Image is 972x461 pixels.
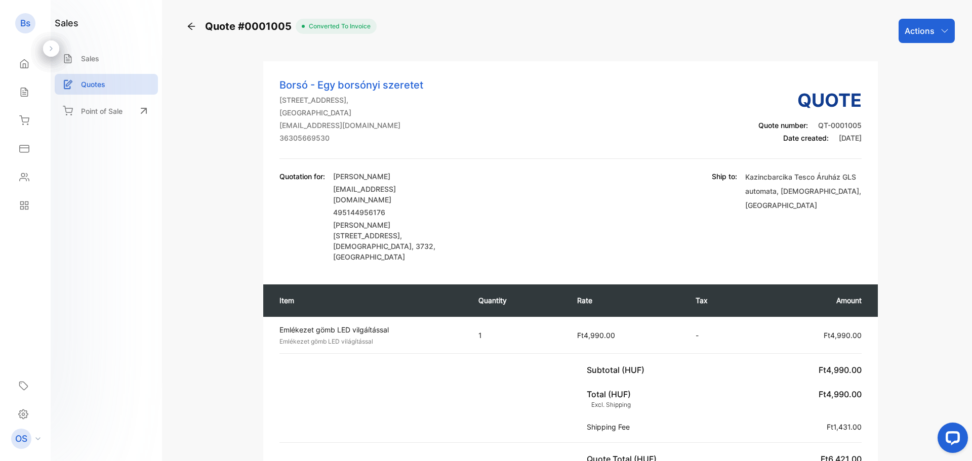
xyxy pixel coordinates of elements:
[818,121,862,130] span: QT-0001005
[577,295,675,306] p: Rate
[696,330,741,341] p: -
[81,106,123,116] p: Point of Sale
[333,171,450,182] p: [PERSON_NAME]
[824,331,862,340] span: Ft4,990.00
[478,330,557,341] p: 1
[333,184,450,205] p: [EMAIL_ADDRESS][DOMAIN_NAME]
[20,17,30,30] p: Bs
[333,221,400,240] span: [PERSON_NAME][STREET_ADDRESS]
[55,48,158,69] a: Sales
[279,324,468,335] p: Emlékezet gömb LED vilgáítással
[279,77,423,93] p: Borsó - Egy borsónyi szeretet
[712,171,737,262] p: Ship to:
[279,171,325,182] p: Quotation for:
[205,19,296,34] span: Quote #0001005
[81,79,105,90] p: Quotes
[81,53,99,64] p: Sales
[587,422,634,432] p: Shipping Fee
[305,22,371,31] span: Converted To Invoice
[478,295,557,306] p: Quantity
[929,418,972,461] iframe: LiveChat chat widget
[279,95,423,105] p: [STREET_ADDRESS],
[587,388,635,409] p: Total (HUF)
[819,389,862,399] span: Ft4,990.00
[905,25,935,37] p: Actions
[696,295,741,306] p: Tax
[279,295,458,306] p: Item
[55,74,158,95] a: Quotes
[758,120,862,131] p: Quote number:
[279,133,423,143] p: 36305669530
[899,19,955,43] button: Actions
[55,16,78,30] h1: sales
[745,173,856,195] span: Kazincbarcika Tesco Áruház GLS automata
[758,87,862,114] h3: Quote
[819,365,862,375] span: Ft4,990.00
[279,107,423,118] p: [GEOGRAPHIC_DATA]
[279,337,468,346] p: Emlékezet gömb LED világítással
[412,242,433,250] span: , 3732
[333,207,450,218] p: 495144956176
[279,120,423,131] p: [EMAIL_ADDRESS][DOMAIN_NAME]
[15,432,27,445] p: OS
[839,134,862,142] span: [DATE]
[587,400,631,409] p: Excl. Shipping
[758,133,862,143] p: Date created:
[55,100,158,122] a: Point of Sale
[587,364,649,376] p: Subtotal (HUF)
[761,295,862,306] p: Amount
[777,187,859,195] span: , [DEMOGRAPHIC_DATA]
[827,423,862,431] span: Ft1,431.00
[577,331,615,340] span: Ft4,990.00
